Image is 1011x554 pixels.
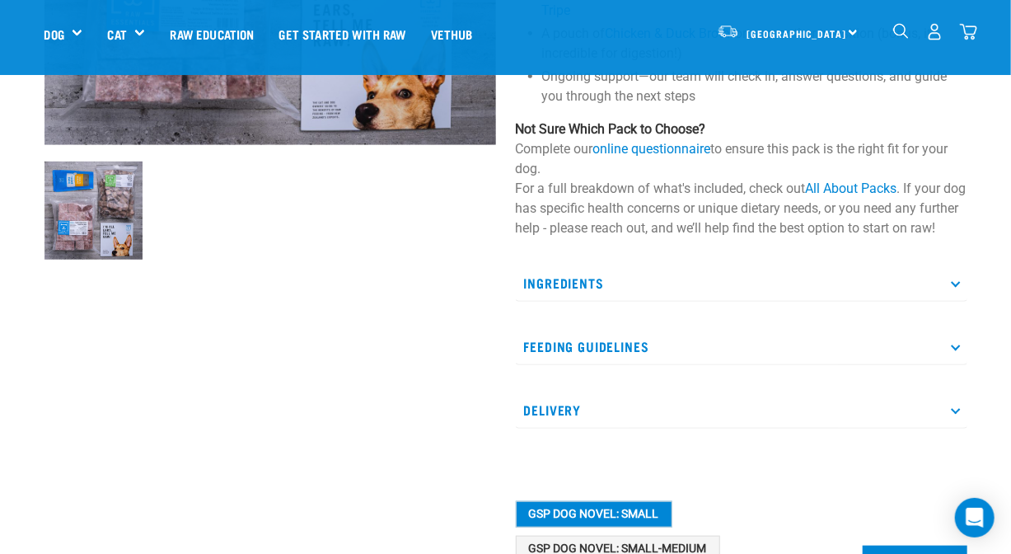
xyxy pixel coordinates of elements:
[926,23,943,40] img: user.png
[44,162,143,260] img: NSP Dog Novel Update
[516,328,967,365] p: Feeding Guidelines
[806,181,897,196] a: All About Packs
[960,23,977,40] img: home-icon@2x.png
[107,25,126,44] a: Cat
[542,67,967,106] li: Ongoing support—our team will check in, answer questions, and guide you through the next steps
[747,31,847,36] span: [GEOGRAPHIC_DATA]
[419,1,485,67] a: Vethub
[593,141,711,157] a: online questionnaire
[717,24,739,39] img: van-moving.png
[157,1,266,67] a: Raw Education
[516,392,967,429] p: Delivery
[516,121,706,137] strong: Not Sure Which Pack to Choose?
[516,120,967,238] p: Complete our to ensure this pack is the right fit for your dog. For a full breakdown of what's in...
[893,23,909,39] img: home-icon-1@2x.png
[516,501,672,528] button: GSP Dog Novel: Small
[44,25,64,44] a: Dog
[267,1,419,67] a: Get started with Raw
[955,498,995,538] div: Open Intercom Messenger
[516,265,967,302] p: Ingredients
